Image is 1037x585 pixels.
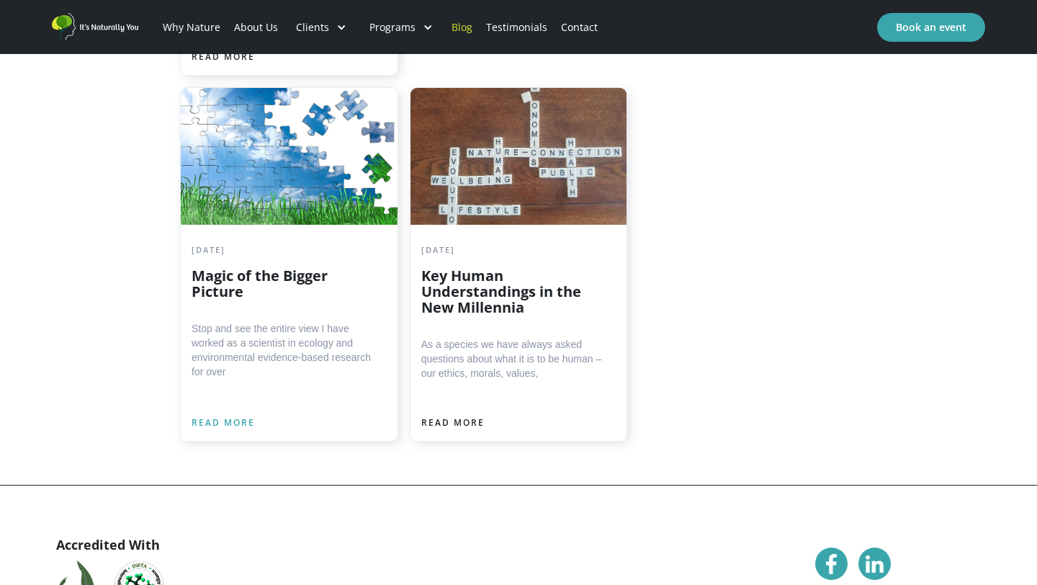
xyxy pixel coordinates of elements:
a: About Us [227,3,284,52]
a: Testimonials [480,3,555,52]
div: [DATE] [192,243,380,257]
a: READ MORE [192,50,255,64]
div: Stop and see the entire view I have worked as a scientist in ecology and environmental evidence-b... [192,321,380,379]
div: [DATE] [421,243,609,257]
h2: Key Human Understandings in the New Millennia [421,268,609,316]
a: Book an event [877,13,985,42]
div: As a species we have always asked questions about what it is to be human – our ethics, morals, va... [421,337,609,380]
a: Blog [444,3,479,52]
a: Why Nature [156,3,227,52]
h2: Magic of the Bigger Picture [192,268,380,300]
div: Programs [369,20,416,35]
a: home [52,13,138,41]
h4: Accredited With [52,536,164,553]
div: Clients [284,3,358,52]
a: READ MORE [192,416,255,430]
a: READ MORE [421,416,485,430]
div: Programs [358,3,444,52]
div: Clients [296,20,329,35]
a: Contact [555,3,605,52]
